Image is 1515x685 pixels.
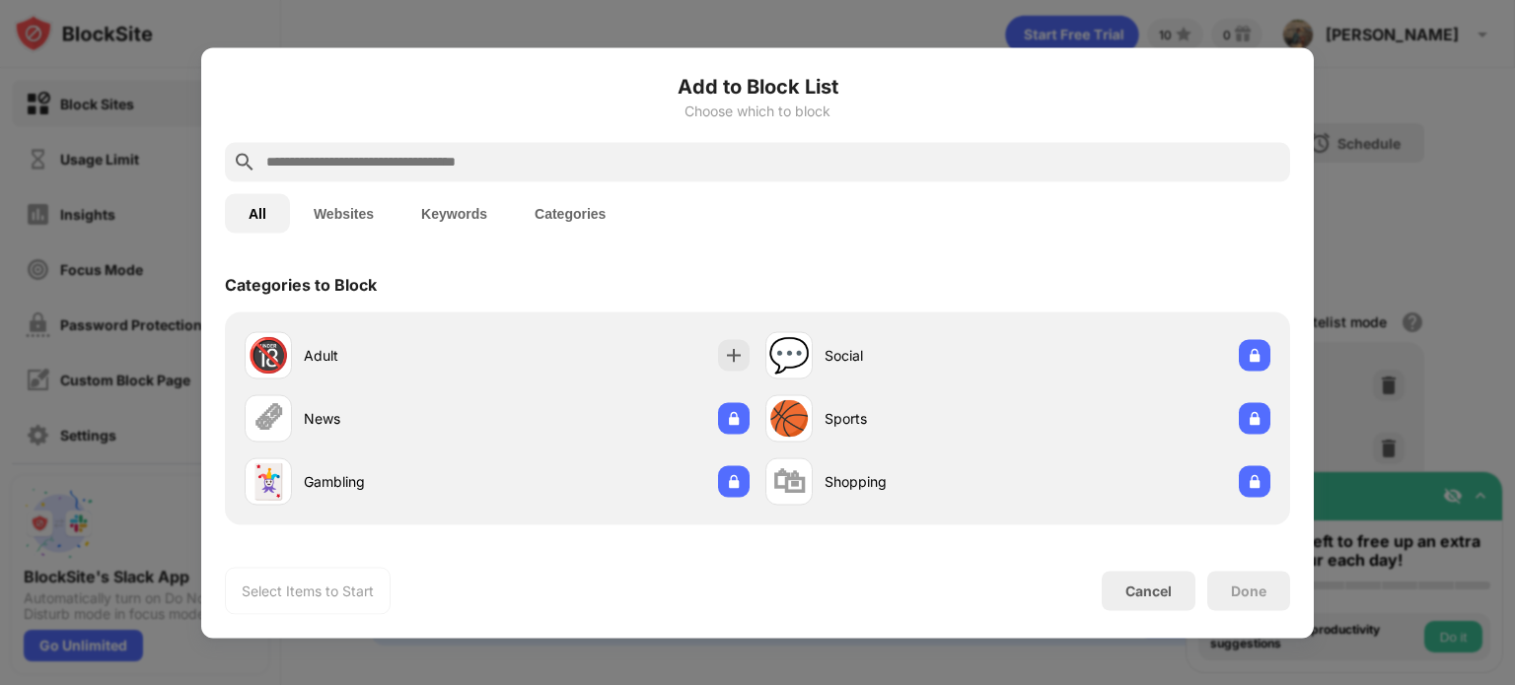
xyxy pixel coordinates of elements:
[768,335,810,376] div: 💬
[304,408,497,429] div: News
[1231,582,1266,598] div: Done
[233,150,256,173] img: search.svg
[768,398,810,439] div: 🏀
[290,193,397,233] button: Websites
[248,335,289,376] div: 🔞
[825,471,1018,492] div: Shopping
[304,345,497,366] div: Adult
[225,71,1290,101] h6: Add to Block List
[397,193,511,233] button: Keywords
[252,398,285,439] div: 🗞
[825,408,1018,429] div: Sports
[248,461,289,502] div: 🃏
[225,103,1290,118] div: Choose which to block
[511,193,629,233] button: Categories
[225,274,377,294] div: Categories to Block
[304,471,497,492] div: Gambling
[1125,582,1172,599] div: Cancel
[242,581,374,600] div: Select Items to Start
[825,345,1018,366] div: Social
[772,461,806,502] div: 🛍
[225,193,290,233] button: All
